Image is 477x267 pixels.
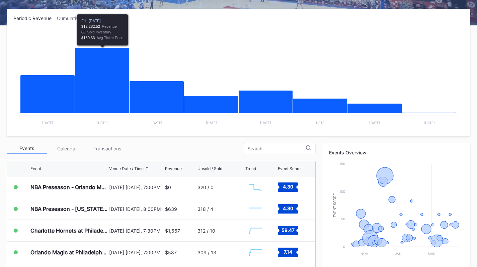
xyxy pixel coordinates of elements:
div: Calendar [47,143,87,154]
div: $639 [165,206,177,212]
div: NBA Preseason - Orlando Magic at Philadelphia 76ers [30,184,107,190]
svg: Chart title [245,222,265,239]
div: $1,557 [165,228,180,234]
div: $587 [165,250,177,255]
svg: Chart title [329,160,463,261]
text: Nov [361,252,368,256]
text: 7.14 [284,249,292,255]
div: Revenue [165,166,182,171]
div: Venue Date / Time [109,166,144,171]
input: Search [247,146,306,151]
text: 4.30 [283,206,293,211]
div: Trend [245,166,256,171]
div: Events Overview [329,150,464,155]
div: Transactions [87,143,127,154]
text: [DATE] [42,121,53,125]
div: 320 / 0 [197,184,214,190]
text: 59.47 [282,227,295,233]
text: Mar [428,252,435,256]
div: 312 / 10 [197,228,215,234]
text: [DATE] [424,121,435,125]
div: 309 / 13 [197,250,216,255]
text: Jan [395,252,402,256]
div: [DATE] [DATE], 7:00PM [109,250,163,255]
text: [DATE] [97,121,108,125]
svg: Chart title [245,179,265,195]
div: Charlotte Hornets at Philadelphia 76ers [30,227,107,234]
div: Event Score [278,166,301,171]
text: 50 [341,217,345,221]
text: [DATE] [260,121,271,125]
div: 318 / 4 [197,206,213,212]
div: $0 [165,184,171,190]
div: [DATE] [DATE], 7:00PM [109,184,163,190]
div: Event [30,166,41,171]
svg: Chart title [245,201,265,217]
svg: Chart title [13,29,464,130]
text: 4.30 [283,184,293,189]
svg: Chart title [245,244,265,261]
div: Events [7,143,47,154]
div: [DATE] [DATE], 7:30PM [109,228,163,234]
text: [DATE] [206,121,217,125]
text: [DATE] [315,121,326,125]
text: 150 [339,162,345,166]
div: Unsold / Sold [197,166,222,171]
text: Event Score [333,193,337,217]
text: 0 [343,245,345,249]
text: 100 [339,189,345,193]
div: Cumulative Revenue [57,15,107,21]
text: [DATE] [151,121,162,125]
div: NBA Preseason - [US_STATE] Timberwolves at Philadelphia 76ers [30,206,107,212]
text: [DATE] [369,121,380,125]
div: Periodic Revenue [13,15,57,21]
div: [DATE] [DATE], 8:00PM [109,206,163,212]
div: Orlando Magic at Philadelphia 76ers [30,249,107,256]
